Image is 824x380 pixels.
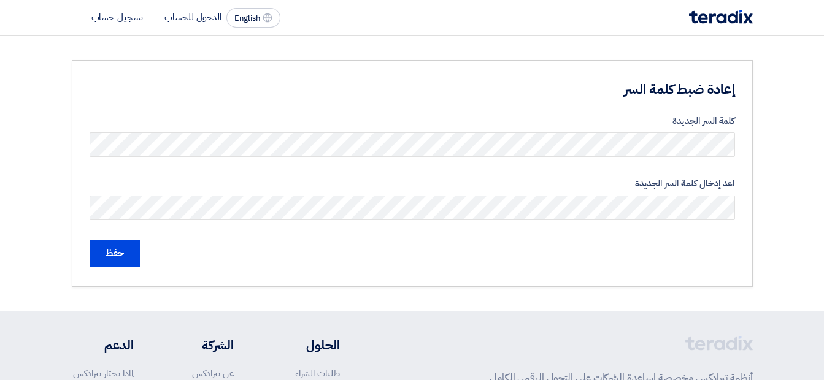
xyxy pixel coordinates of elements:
[689,10,753,24] img: Teradix logo
[170,336,234,354] li: الشركة
[90,240,140,267] input: حفظ
[295,367,340,380] a: طلبات الشراء
[226,8,280,28] button: English
[271,336,340,354] li: الحلول
[91,10,143,24] li: تسجيل حساب
[192,367,234,380] a: عن تيرادكس
[72,336,134,354] li: الدعم
[380,80,735,99] h3: إعادة ضبط كلمة السر
[90,177,735,191] label: اعد إدخال كلمة السر الجديدة
[234,14,260,23] span: English
[164,10,221,24] li: الدخول للحساب
[73,367,134,380] a: لماذا تختار تيرادكس
[90,114,735,128] label: كلمة السر الجديدة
